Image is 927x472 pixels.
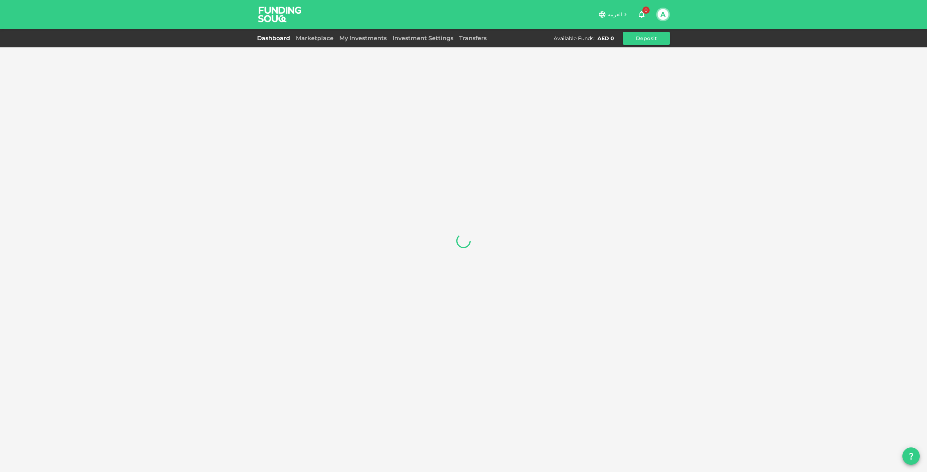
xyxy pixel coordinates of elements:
button: A [658,9,668,20]
button: Deposit [623,32,670,45]
button: question [902,447,920,465]
button: 0 [634,7,649,22]
div: AED 0 [597,35,614,42]
a: Dashboard [257,35,293,42]
a: Transfers [456,35,490,42]
a: Investment Settings [390,35,456,42]
div: Available Funds : [554,35,595,42]
a: My Investments [336,35,390,42]
a: Marketplace [293,35,336,42]
span: 0 [642,7,650,14]
span: العربية [608,11,622,18]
